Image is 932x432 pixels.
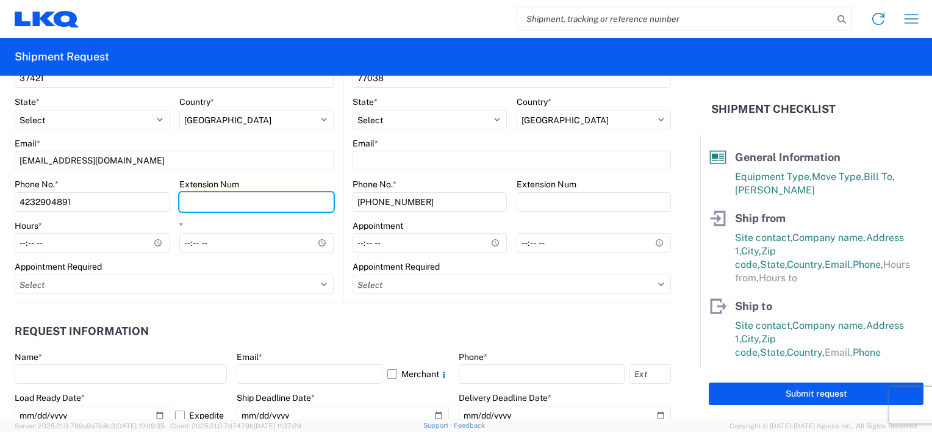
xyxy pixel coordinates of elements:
[853,259,883,270] span: Phone,
[792,320,866,331] span: Company name,
[759,272,797,284] span: Hours to
[115,422,165,430] span: [DATE] 10:09:35
[353,179,396,190] label: Phone No.
[15,351,42,362] label: Name
[735,171,812,182] span: Equipment Type,
[735,232,792,243] span: Site contact,
[254,422,301,430] span: [DATE] 11:37:29
[735,212,786,225] span: Ship from
[15,261,102,272] label: Appointment Required
[15,96,40,107] label: State
[735,320,792,331] span: Site contact,
[179,179,239,190] label: Extension Num
[353,96,378,107] label: State
[459,351,487,362] label: Phone
[792,232,866,243] span: Company name,
[864,171,895,182] span: Bill To,
[741,245,761,257] span: City,
[15,392,85,403] label: Load Ready Date
[729,420,917,431] span: Copyright © [DATE]-[DATE] Agistix Inc., All Rights Reserved
[812,171,864,182] span: Move Type,
[735,300,772,312] span: Ship to
[15,325,149,337] h2: Request Information
[709,383,923,405] button: Submit request
[787,259,825,270] span: Country,
[15,220,42,231] label: Hours
[15,49,109,64] h2: Shipment Request
[387,364,449,384] label: Merchant
[353,138,378,149] label: Email
[760,347,787,358] span: State,
[353,220,403,231] label: Appointment
[629,364,671,384] input: Ext
[853,347,881,358] span: Phone
[711,102,836,117] h2: Shipment Checklist
[423,422,454,429] a: Support
[760,259,787,270] span: State,
[517,179,576,190] label: Extension Num
[825,347,853,358] span: Email,
[15,179,59,190] label: Phone No.
[735,184,815,196] span: [PERSON_NAME]
[170,422,301,430] span: Client: 2025.21.0-7d7479b
[179,96,214,107] label: Country
[353,261,440,272] label: Appointment Required
[787,347,825,358] span: Country,
[15,138,40,149] label: Email
[825,259,853,270] span: Email,
[459,392,551,403] label: Delivery Deadline Date
[237,392,315,403] label: Ship Deadline Date
[741,333,761,345] span: City,
[517,96,551,107] label: Country
[517,7,833,31] input: Shipment, tracking or reference number
[454,422,485,429] a: Feedback
[237,351,262,362] label: Email
[15,422,165,430] span: Server: 2025.21.0-769a9a7b8c3
[735,151,841,164] span: General Information
[175,406,227,425] label: Expedite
